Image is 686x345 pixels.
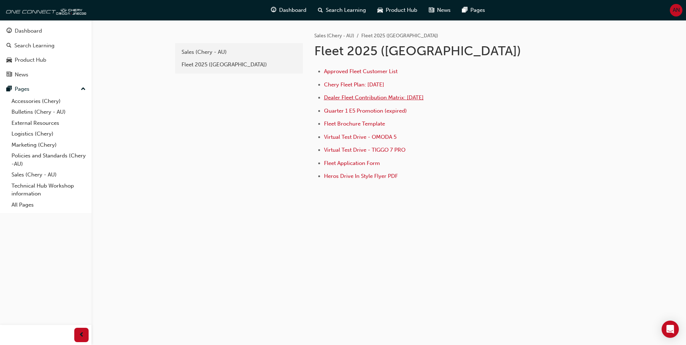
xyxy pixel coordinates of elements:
a: Fleet Application Form [324,160,380,166]
span: News [437,6,451,14]
div: Search Learning [14,42,55,50]
span: news-icon [6,72,12,78]
span: pages-icon [462,6,467,15]
div: Open Intercom Messenger [662,321,679,338]
a: Policies and Standards (Chery -AU) [9,150,89,169]
div: News [15,71,28,79]
span: guage-icon [271,6,276,15]
span: pages-icon [6,86,12,93]
span: Product Hub [386,6,417,14]
a: External Resources [9,118,89,129]
a: Quarter 1 E5 Promotion (expired) [324,108,407,114]
span: Search Learning [326,6,366,14]
div: Dashboard [15,27,42,35]
span: prev-icon [79,331,84,340]
a: Sales (Chery - AU) [9,169,89,180]
a: Virtual Test Drive - TIGGO 7 PRO [324,147,405,153]
a: Fleet Brochure Template [324,120,385,127]
a: All Pages [9,199,89,211]
a: Logistics (Chery) [9,128,89,140]
a: Dashboard [3,24,89,38]
a: pages-iconPages [456,3,491,18]
a: Sales (Chery - AU) [178,46,300,58]
span: car-icon [377,6,383,15]
a: Fleet 2025 ([GEOGRAPHIC_DATA]) [178,58,300,71]
a: Marketing (Chery) [9,140,89,151]
a: Virtual Test Drive - OMODA 5 [324,134,396,140]
a: Accessories (Chery) [9,96,89,107]
a: News [3,68,89,81]
h1: Fleet 2025 ([GEOGRAPHIC_DATA]) [314,43,550,59]
a: Chery Fleet Plan: [DATE] [324,81,384,88]
a: Search Learning [3,39,89,52]
span: Pages [470,6,485,14]
span: car-icon [6,57,12,63]
span: search-icon [318,6,323,15]
li: Fleet 2025 ([GEOGRAPHIC_DATA]) [361,32,438,40]
a: Approved Fleet Customer List [324,68,398,75]
img: oneconnect [4,3,86,17]
button: AN [670,4,682,16]
div: Pages [15,85,29,93]
a: Technical Hub Workshop information [9,180,89,199]
div: Product Hub [15,56,46,64]
button: DashboardSearch LearningProduct HubNews [3,23,89,82]
span: guage-icon [6,28,12,34]
button: Pages [3,82,89,96]
a: Heros Drive In Style Flyer PDF [324,173,398,179]
a: search-iconSearch Learning [312,3,372,18]
span: up-icon [81,85,86,94]
div: Fleet 2025 ([GEOGRAPHIC_DATA]) [182,61,296,69]
span: AN [673,6,680,14]
a: guage-iconDashboard [265,3,312,18]
span: news-icon [429,6,434,15]
span: Dashboard [279,6,306,14]
a: Bulletins (Chery - AU) [9,107,89,118]
a: Sales (Chery - AU) [314,33,354,39]
a: Product Hub [3,53,89,67]
a: Dealer Fleet Contribution Matrix: [DATE] [324,94,424,101]
a: car-iconProduct Hub [372,3,423,18]
a: news-iconNews [423,3,456,18]
span: search-icon [6,43,11,49]
div: Sales (Chery - AU) [182,48,296,56]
